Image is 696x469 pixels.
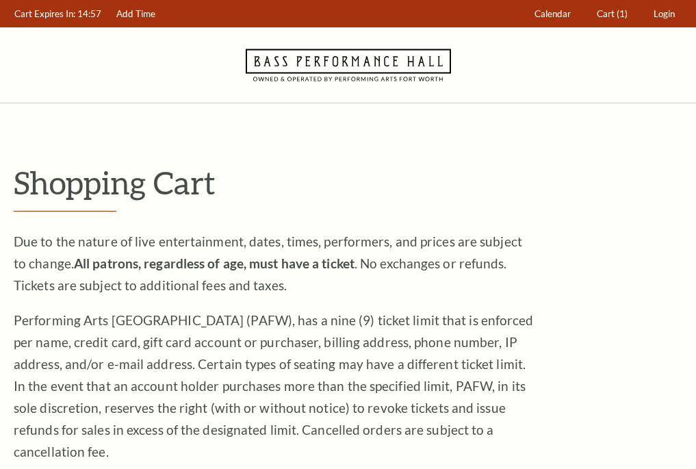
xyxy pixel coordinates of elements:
[74,255,355,271] strong: All patrons, regardless of age, must have a ticket
[14,8,75,19] span: Cart Expires In:
[617,8,628,19] span: (1)
[528,1,578,27] a: Calendar
[534,8,571,19] span: Calendar
[597,8,615,19] span: Cart
[110,1,162,27] a: Add Time
[14,165,682,200] p: Shopping Cart
[77,8,101,19] span: 14:57
[14,309,534,463] p: Performing Arts [GEOGRAPHIC_DATA] (PAFW), has a nine (9) ticket limit that is enforced per name, ...
[591,1,634,27] a: Cart (1)
[647,1,682,27] a: Login
[14,233,522,293] span: Due to the nature of live entertainment, dates, times, performers, and prices are subject to chan...
[654,8,675,19] span: Login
